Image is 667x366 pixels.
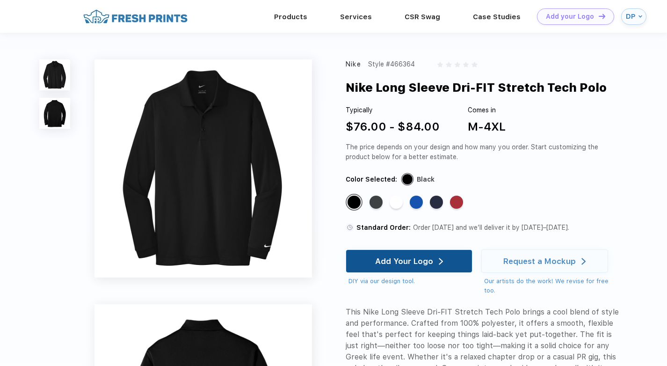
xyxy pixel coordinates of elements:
div: Add your Logo [546,13,594,21]
div: M-4XL [468,118,506,135]
div: Add Your Logo [375,256,433,266]
div: Request a Mockup [503,256,576,266]
div: Blue Sapphire [410,196,423,209]
div: Midnight Navy [430,196,443,209]
a: Services [340,13,372,21]
img: func=resize&h=100 [39,98,70,129]
img: standard order [346,223,354,232]
div: Typically [346,105,440,115]
div: Nike [346,59,361,69]
div: Color Selected: [346,175,397,184]
img: fo%20logo%202.webp [80,8,190,25]
img: gray_star.svg [471,62,477,67]
img: gray_star.svg [455,62,460,67]
img: DT [599,14,605,19]
div: DP [626,13,636,21]
img: gray_star.svg [437,62,443,67]
div: Style #466364 [368,59,415,69]
div: Black [417,175,435,184]
img: gray_star.svg [446,62,451,67]
img: func=resize&h=100 [39,59,70,90]
div: Varsity Red [450,196,463,209]
a: Products [274,13,307,21]
div: Nike Long Sleeve Dri-FIT Stretch Tech Polo [346,79,607,96]
div: Comes in [468,105,506,115]
img: func=resize&h=640 [94,59,312,278]
span: Standard Order: [356,224,411,231]
div: Black [348,196,361,209]
img: white arrow [439,258,443,265]
div: Our artists do the work! We revise for free too. [484,277,619,295]
span: Order [DATE] and we’ll deliver it by [DATE]–[DATE]. [413,224,569,231]
a: CSR Swag [405,13,440,21]
div: The price depends on your design and how many you order. Start customizing the product below for ... [346,142,619,162]
img: white arrow [581,258,586,265]
div: $76.00 - $84.00 [346,118,440,135]
div: Anthracite [370,196,383,209]
img: arrow_down_blue.svg [638,15,642,18]
img: gray_star.svg [463,62,469,67]
div: White [390,196,403,209]
div: DIY via our design tool. [348,277,472,286]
